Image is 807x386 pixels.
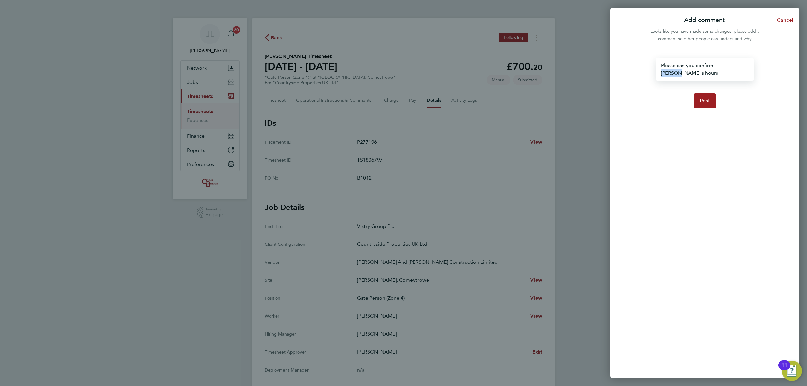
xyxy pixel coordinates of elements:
[656,58,753,81] div: Please can you confirm [PERSON_NAME]'s hours
[694,93,717,108] button: Post
[647,28,763,43] div: Looks like you have made some changes, please add a comment so other people can understand why.
[781,365,787,373] div: 11
[684,16,725,25] p: Add comment
[775,17,793,23] span: Cancel
[782,361,802,381] button: Open Resource Center, 11 new notifications
[767,14,799,26] button: Cancel
[700,98,710,104] span: Post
